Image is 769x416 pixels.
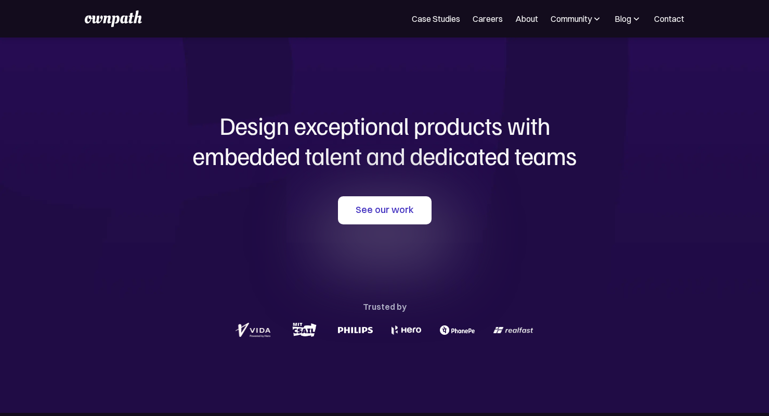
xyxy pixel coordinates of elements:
a: About [515,12,538,25]
a: Contact [654,12,684,25]
div: Trusted by [363,299,407,314]
a: Case Studies [412,12,460,25]
div: Blog [615,12,631,25]
a: Careers [473,12,503,25]
div: Community [551,12,592,25]
a: See our work [338,196,432,224]
div: Community [551,12,602,25]
div: Blog [615,12,642,25]
h1: Design exceptional products with embedded talent and dedicated teams [135,110,634,170]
